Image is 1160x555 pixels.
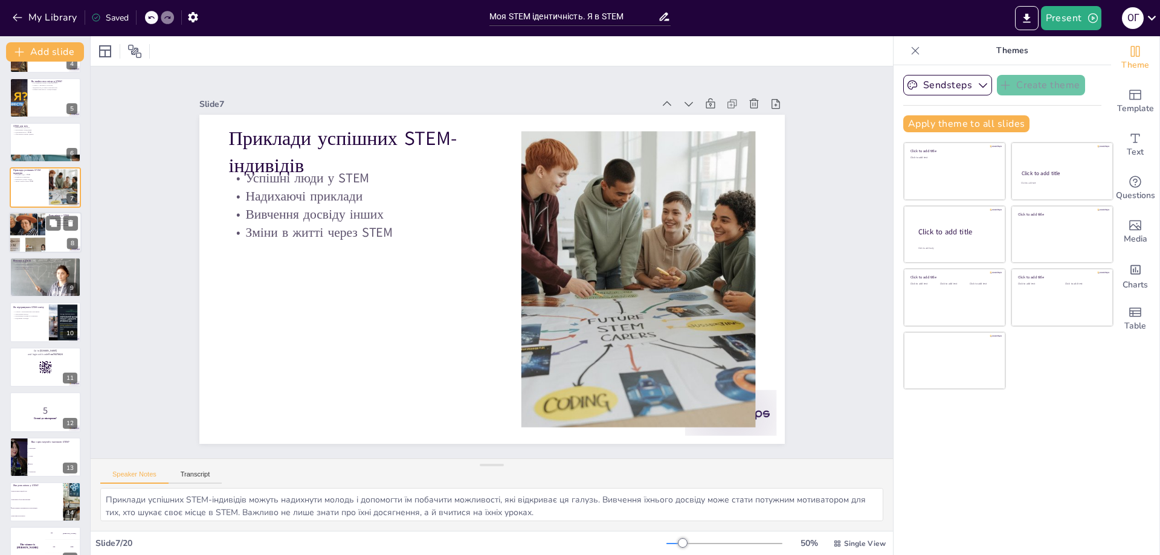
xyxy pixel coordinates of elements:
[940,283,967,286] div: Click to add text
[30,463,80,464] span: Наука
[13,484,60,487] p: Яка роль жінок у STEM?
[30,448,80,449] span: Мистецтво
[1122,6,1144,30] button: О Г
[66,103,77,114] div: 5
[63,507,77,518] div: 14
[13,264,77,266] p: Стереотипи та нерівність
[46,216,60,230] button: Duplicate Slide
[1124,319,1146,333] span: Table
[910,283,938,286] div: Click to add text
[1018,283,1056,286] div: Click to add text
[925,36,1099,65] p: Themes
[100,488,883,521] textarea: Приклади успішних STEM-індивідів можуть надихнути молодь і допомогти їм побачити можливості, які ...
[10,167,81,207] div: 7
[918,247,994,250] div: Click to add body
[10,302,81,342] div: 10
[49,219,78,222] p: Різноманітність у STEM
[1111,123,1159,167] div: Add text boxes
[292,66,530,213] p: Надихаючі приклади
[31,440,77,443] p: Яка з цих галузей є частиною STEM?
[45,527,81,540] div: 100
[169,470,222,484] button: Transcript
[13,179,45,181] p: Вивчення досвіду інших
[100,470,169,484] button: Speaker Notes
[1015,6,1039,30] button: Export to PowerPoint
[13,315,45,317] p: Організація заходів та семінарів
[63,328,77,339] div: 10
[66,283,77,294] div: 9
[844,539,886,548] span: Single View
[13,181,45,183] p: Зміни в житті через STEM
[49,222,78,224] p: Інновації через підтримку жінок
[9,212,82,253] div: 8
[1117,102,1154,115] span: Template
[13,124,77,128] p: STEM для всіх
[31,84,77,86] p: Участь у проектах та курсах
[13,313,45,315] p: Заохочення молоді
[970,283,997,286] div: Click to add text
[70,546,73,548] div: Jaap
[13,168,45,175] p: Приклади успішних STEM-індивідів
[49,217,78,219] p: Важливість участі жінок
[1111,36,1159,80] div: Change the overall theme
[31,86,77,89] p: Відкритість до нових можливостей
[11,490,62,492] span: Вони не мають жодної ролі
[10,392,81,432] div: 12
[1021,182,1101,185] div: Click to add text
[66,148,77,159] div: 6
[30,455,80,457] span: Спорт
[1123,278,1148,292] span: Charts
[1018,211,1104,216] div: Click to add title
[95,537,666,549] div: Slide 7 / 20
[11,516,62,517] span: Вони лише спостерігачі
[30,471,80,472] span: Література
[13,349,77,353] p: Go to
[301,50,539,197] p: Успішні люди у STEM
[13,310,45,313] p: Участь у волонтерських програмах
[13,127,77,129] p: STEM-освіта для всіх
[794,537,823,549] div: 50 %
[910,156,997,159] div: Click to add text
[49,214,78,217] p: Роль жінок у STEM
[918,227,996,237] div: Click to add title
[1122,7,1144,29] div: О Г
[10,544,45,550] h4: The winner is [PERSON_NAME]
[274,97,512,245] p: Зміни в житті через STEM
[13,259,77,263] p: Виклики в STEM
[11,499,62,500] span: Вони можуть бути лише вченими
[66,193,77,204] div: 7
[1127,146,1144,159] span: Text
[1111,297,1159,341] div: Add a table
[1065,283,1103,286] div: Click to add text
[95,42,115,61] div: Layout
[31,82,77,84] p: Дослідження різних аспектів STEM
[13,261,77,264] p: Виклики у STEM
[903,115,1029,132] button: Apply theme to all slides
[11,507,62,508] span: Вони сприяють різноманітності та інноваціям
[910,149,997,153] div: Click to add title
[13,266,77,268] p: Рівні можливості для всіх
[1111,80,1159,123] div: Add ready made slides
[45,541,81,554] div: 200
[910,275,997,280] div: Click to add title
[63,463,77,473] div: 13
[13,317,45,319] p: Підтримка громади
[13,174,45,176] p: Успішні люди у STEM
[13,133,77,136] p: Збагачення новими ідеями
[997,75,1085,95] button: Create theme
[34,417,57,420] strong: Готові до вікторини?
[6,42,84,62] button: Add slide
[31,88,77,91] p: Знайти пристрасть і спеціалізацію
[40,349,57,352] strong: [DOMAIN_NAME]
[31,79,77,83] p: Як знайти своє місце в STEM?
[9,8,82,27] button: My Library
[283,82,521,229] p: Вивчення досвіду інших
[1121,59,1149,72] span: Theme
[10,78,81,118] div: 5
[13,129,77,131] p: Інклюзивне середовище
[10,257,81,297] div: 9
[1041,6,1101,30] button: Present
[1111,210,1159,254] div: Add images, graphics, shapes or video
[10,482,81,522] div: 14
[13,176,45,179] p: Надихаючі приклади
